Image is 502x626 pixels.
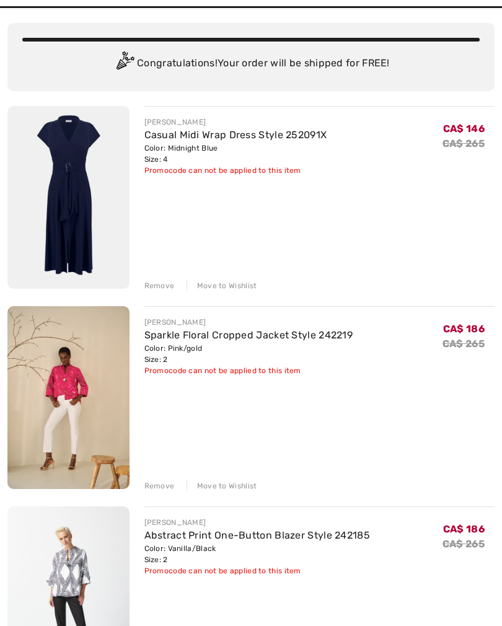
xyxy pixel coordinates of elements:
[144,343,353,365] div: Color: Pink/gold Size: 2
[112,51,137,76] img: Congratulation2.svg
[144,480,175,492] div: Remove
[144,365,353,376] div: Promocode can not be applied to this item
[22,51,480,76] div: Congratulations! Your order will be shipped for FREE!
[187,480,257,492] div: Move to Wishlist
[144,117,327,128] div: [PERSON_NAME]
[443,538,485,550] s: CA$ 265
[144,543,371,565] div: Color: Vanilla/Black Size: 2
[144,329,353,341] a: Sparkle Floral Cropped Jacket Style 242219
[144,529,371,541] a: Abstract Print One-Button Blazer Style 242185
[144,129,327,141] a: Casual Midi Wrap Dress Style 252091X
[443,323,485,335] span: CA$ 186
[144,143,327,165] div: Color: Midnight Blue Size: 4
[7,306,130,489] img: Sparkle Floral Cropped Jacket Style 242219
[443,123,485,134] span: CA$ 146
[443,523,485,535] span: CA$ 186
[144,317,353,328] div: [PERSON_NAME]
[443,338,485,350] s: CA$ 265
[443,138,485,149] s: CA$ 265
[144,165,327,176] div: Promocode can not be applied to this item
[187,280,257,291] div: Move to Wishlist
[7,106,130,289] img: Casual Midi Wrap Dress Style 252091X
[144,517,371,528] div: [PERSON_NAME]
[144,280,175,291] div: Remove
[144,565,371,576] div: Promocode can not be applied to this item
